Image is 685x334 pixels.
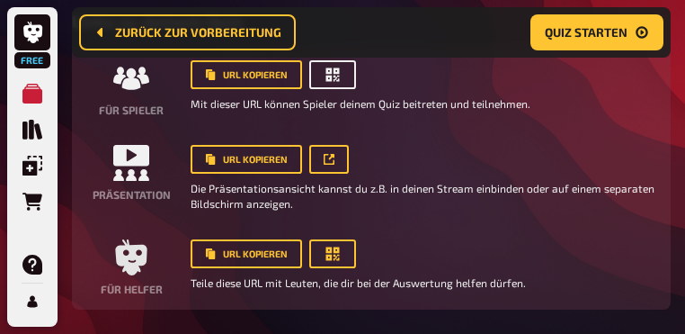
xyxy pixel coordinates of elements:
[115,26,281,39] span: Zurück zur Vorbereitung
[545,26,627,39] span: Quiz starten
[16,55,49,66] span: Free
[191,181,656,212] small: Die Präsentationsansicht kannst du z.B. in deinen Stream einbinden oder auf einem separaten Bilds...
[101,283,163,295] h4: Für Helfer
[530,14,663,50] button: Quiz starten
[93,188,171,201] h4: Präsentation
[191,145,302,174] button: URL kopieren
[191,275,656,291] small: Teile diese URL mit Leuten, die dir bei der Auswertung helfen dürfen.
[191,96,656,112] small: Mit dieser URL können Spieler deinem Quiz beitreten und teilnehmen.
[191,60,302,89] button: URL kopieren
[191,239,302,268] button: URL kopieren
[79,14,296,50] button: Zurück zur Vorbereitung
[99,104,164,116] h4: Für Spieler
